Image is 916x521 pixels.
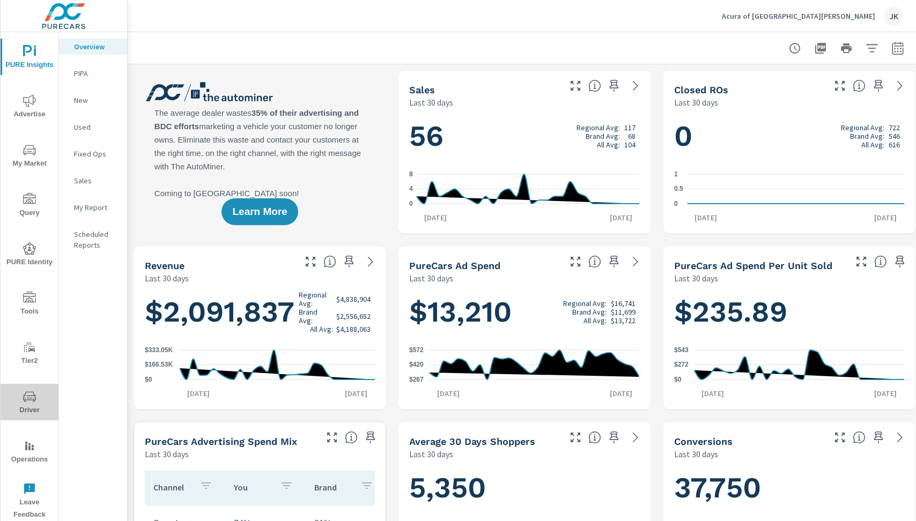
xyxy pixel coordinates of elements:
[611,316,636,325] p: $13,722
[417,212,454,223] p: [DATE]
[853,253,870,270] button: Make Fullscreen
[430,388,467,399] p: [DATE]
[884,6,903,26] div: JK
[674,346,689,354] text: $543
[145,291,375,333] h1: $2,091,837
[59,226,127,253] div: Scheduled Reports
[234,482,271,493] p: You
[310,325,333,333] p: All Avg:
[4,242,55,269] span: PURE Identity
[627,429,644,446] a: See more details in report
[4,94,55,121] span: Advertise
[674,260,832,271] h5: PureCars Ad Spend Per Unit Sold
[4,482,55,521] span: Leave Feedback
[602,388,640,399] p: [DATE]
[4,144,55,170] span: My Market
[687,212,725,223] p: [DATE]
[4,45,55,71] span: PURE Insights
[59,39,127,55] div: Overview
[180,388,217,399] p: [DATE]
[628,132,636,140] p: 68
[145,272,189,285] p: Last 30 days
[861,140,884,149] p: All Avg:
[674,200,678,207] text: 0
[674,185,683,193] text: 0.5
[409,84,435,95] h5: Sales
[323,255,336,268] span: Total sales revenue over the selected date range. [Source: This data is sourced from the dealer’s...
[145,346,173,354] text: $333.05K
[674,376,682,383] text: $0
[145,376,152,383] text: $0
[299,308,333,325] p: Brand Avg:
[314,482,352,493] p: Brand
[409,376,424,383] text: $267
[674,84,728,95] h5: Closed ROs
[836,38,857,59] button: Print Report
[567,77,584,94] button: Make Fullscreen
[572,308,607,316] p: Brand Avg:
[145,436,297,447] h5: PureCars Advertising Spend Mix
[409,436,535,447] h5: Average 30 Days Shoppers
[59,119,127,135] div: Used
[853,431,866,444] span: The number of dealer-specified goals completed by a visitor. [Source: This data is provided by th...
[409,346,424,354] text: $572
[586,132,620,140] p: Brand Avg:
[674,294,904,330] h1: $235.89
[409,118,639,154] h1: 56
[627,253,644,270] a: See more details in report
[674,118,904,154] h1: 0
[302,253,319,270] button: Make Fullscreen
[674,361,689,368] text: $272
[810,38,831,59] button: "Export Report to PDF"
[674,96,718,109] p: Last 30 days
[409,294,639,330] h1: $13,210
[597,140,620,149] p: All Avg:
[611,308,636,316] p: $11,699
[74,68,119,79] p: PIPA
[409,470,639,506] h1: 5,350
[674,170,678,178] text: 1
[74,175,119,186] p: Sales
[59,199,127,215] div: My Report
[409,361,424,369] text: $420
[153,482,191,493] p: Channel
[4,292,55,318] span: Tools
[409,96,453,109] p: Last 30 days
[602,212,640,223] p: [DATE]
[409,170,413,178] text: 8
[145,361,173,369] text: $166.53K
[605,253,623,270] span: Save this to your personalized report
[674,436,733,447] h5: Conversions
[145,448,189,460] p: Last 30 days
[889,132,900,140] p: 546
[409,272,453,285] p: Last 30 days
[409,185,413,193] text: 4
[870,429,887,446] span: Save this to your personalized report
[567,429,584,446] button: Make Fullscreen
[74,41,119,52] p: Overview
[341,253,358,270] span: Save this to your personalized report
[624,140,636,149] p: 104
[831,77,848,94] button: Make Fullscreen
[336,325,371,333] p: $4,188,063
[841,123,884,132] p: Regional Avg:
[74,122,119,132] p: Used
[588,431,601,444] span: A rolling 30 day total of daily Shoppers on the dealership website, averaged over the selected da...
[4,390,55,416] span: Driver
[232,207,287,217] span: Learn More
[588,79,601,92] span: Number of vehicles sold by the dealership over the selected date range. [Source: This data is sou...
[74,148,119,159] p: Fixed Ops
[867,388,904,399] p: [DATE]
[674,272,718,285] p: Last 30 days
[337,388,375,399] p: [DATE]
[577,123,620,132] p: Regional Avg:
[4,440,55,466] span: Operations
[74,202,119,213] p: My Report
[891,253,908,270] span: Save this to your personalized report
[624,123,636,132] p: 117
[853,79,866,92] span: Number of Repair Orders Closed by the selected dealership group over the selected time range. [So...
[74,95,119,106] p: New
[874,255,887,268] span: Average cost of advertising per each vehicle sold at the dealer over the selected date range. The...
[336,312,371,321] p: $2,556,652
[59,65,127,81] div: PIPA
